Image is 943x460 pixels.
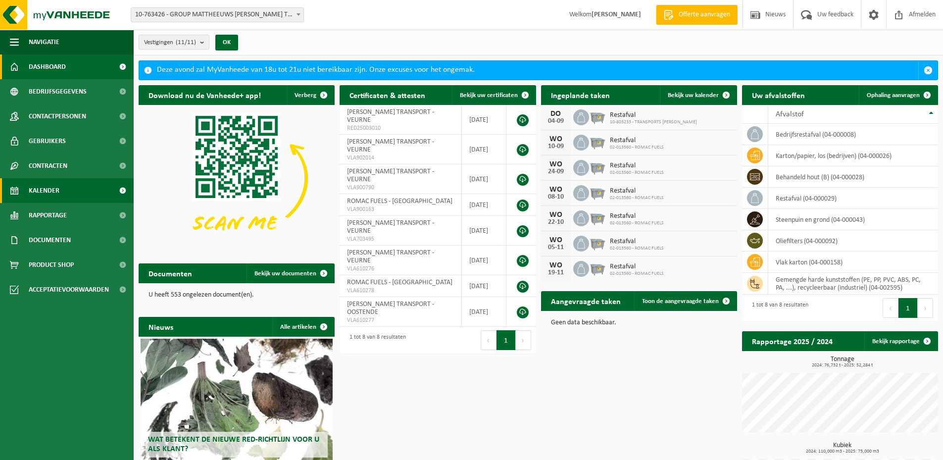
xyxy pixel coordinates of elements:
[347,316,453,324] span: VLA610277
[347,205,453,213] span: VLA900163
[610,246,664,252] span: 02-013560 - ROMAC FUELS
[215,35,238,51] button: OK
[272,317,334,337] a: Alle artikelen
[610,162,664,170] span: Restafval
[157,61,918,80] div: Deze avond zal MyVanheede van 18u tot 21u niet bereikbaar zijn. Onze excuses voor het ongemak.
[610,220,664,226] span: 02-013560 - ROMAC FUELS
[340,85,435,104] h2: Certificaten & attesten
[546,269,566,276] div: 19-11
[29,178,59,203] span: Kalender
[768,273,938,295] td: gemengde harde kunststoffen (PE, PP, PVC, ABS, PC, PA, ...), recycleerbaar (industriel) (04-002595)
[589,108,606,125] img: WB-2500-GAL-GY-01
[148,436,319,453] span: Wat betekent de nieuwe RED-richtlijn voor u als klant?
[287,85,334,105] button: Verberg
[546,261,566,269] div: WO
[131,8,303,22] span: 10-763426 - GROUP MATTHEEUWS ERIC TRANSPORT
[634,291,736,311] a: Toon de aangevraagde taken
[656,5,738,25] a: Offerte aanvragen
[29,129,66,153] span: Gebruikers
[546,186,566,194] div: WO
[589,133,606,150] img: WB-2500-GAL-GY-01
[29,228,71,253] span: Documenten
[546,118,566,125] div: 04-09
[462,105,507,135] td: [DATE]
[918,298,933,318] button: Next
[676,10,733,20] span: Offerte aanvragen
[462,194,507,216] td: [DATE]
[589,234,606,251] img: WB-2500-GAL-GY-01
[254,270,316,277] span: Bekijk uw documenten
[610,187,664,195] span: Restafval
[347,124,453,132] span: RED25003010
[610,238,664,246] span: Restafval
[546,194,566,201] div: 08-10
[345,329,406,351] div: 1 tot 8 van 8 resultaten
[247,263,334,283] a: Bekijk uw documenten
[546,135,566,143] div: WO
[516,330,531,350] button: Next
[139,85,271,104] h2: Download nu de Vanheede+ app!
[642,298,719,305] span: Toon de aangevraagde taken
[768,230,938,252] td: oliefilters (04-000092)
[347,198,452,205] span: ROMAC FUELS - [GEOGRAPHIC_DATA]
[610,195,664,201] span: 02-013560 - ROMAC FUELS
[541,291,631,310] h2: Aangevraagde taken
[768,166,938,188] td: behandeld hout (B) (04-000028)
[295,92,316,99] span: Verberg
[347,301,434,316] span: [PERSON_NAME] TRANSPORT - OOSTENDE
[864,331,937,351] a: Bekijk rapportage
[546,168,566,175] div: 24-09
[859,85,937,105] a: Ophaling aanvragen
[776,110,804,118] span: Afvalstof
[610,145,664,151] span: 02-013560 - ROMAC FUELS
[29,79,87,104] span: Bedrijfsgegevens
[139,317,183,336] h2: Nieuws
[347,219,434,235] span: [PERSON_NAME] TRANSPORT - VEURNE
[768,124,938,145] td: bedrijfsrestafval (04-000008)
[768,252,938,273] td: vlak karton (04-000158)
[668,92,719,99] span: Bekijk uw kalender
[29,203,67,228] span: Rapportage
[546,219,566,226] div: 22-10
[589,158,606,175] img: WB-2500-GAL-GY-01
[883,298,898,318] button: Previous
[546,160,566,168] div: WO
[610,111,697,119] span: Restafval
[768,188,938,209] td: restafval (04-000029)
[144,35,196,50] span: Vestigingen
[546,110,566,118] div: DO
[747,442,938,454] h3: Kubiek
[747,297,808,319] div: 1 tot 8 van 8 resultaten
[747,363,938,368] span: 2024: 76,732 t - 2025: 52,284 t
[347,265,453,273] span: VLA610276
[347,108,434,124] span: [PERSON_NAME] TRANSPORT - VEURNE
[149,292,325,299] p: U heeft 553 ongelezen document(en).
[768,209,938,230] td: steenpuin en grond (04-000043)
[610,263,664,271] span: Restafval
[347,249,434,264] span: [PERSON_NAME] TRANSPORT - VEURNE
[742,85,815,104] h2: Uw afvalstoffen
[462,275,507,297] td: [DATE]
[660,85,736,105] a: Bekijk uw kalender
[347,168,434,183] span: [PERSON_NAME] TRANSPORT - VEURNE
[742,331,843,351] h2: Rapportage 2025 / 2024
[462,246,507,275] td: [DATE]
[347,138,434,153] span: [PERSON_NAME] TRANSPORT - VEURNE
[898,298,918,318] button: 1
[589,259,606,276] img: WB-2500-GAL-GY-01
[481,330,496,350] button: Previous
[139,263,202,283] h2: Documenten
[747,449,938,454] span: 2024: 110,000 m3 - 2025: 75,000 m3
[460,92,518,99] span: Bekijk uw certificaten
[176,39,196,46] count: (11/11)
[546,211,566,219] div: WO
[462,135,507,164] td: [DATE]
[546,236,566,244] div: WO
[347,287,453,295] span: VLA610278
[610,119,697,125] span: 10-803233 - TRANSPORTS [PERSON_NAME]
[610,170,664,176] span: 02-013560 - ROMAC FUELS
[747,356,938,368] h3: Tonnage
[452,85,535,105] a: Bekijk uw certificaten
[29,30,59,54] span: Navigatie
[589,184,606,201] img: WB-2500-GAL-GY-01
